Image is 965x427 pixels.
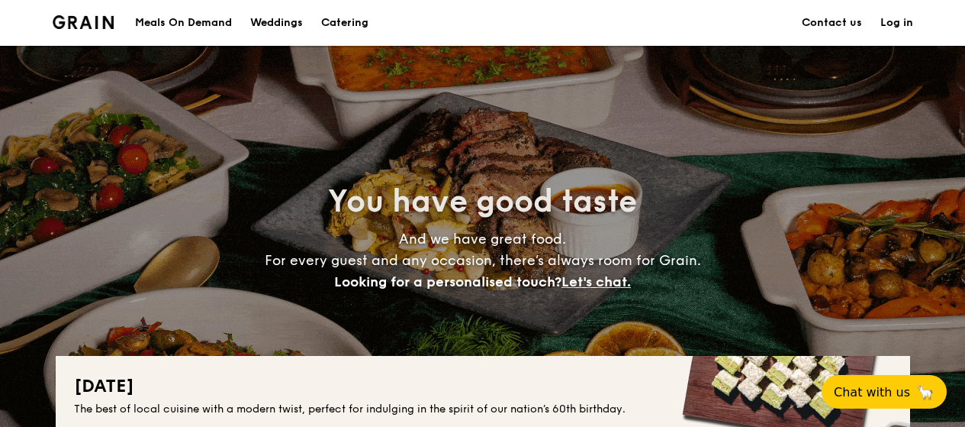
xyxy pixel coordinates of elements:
span: Let's chat. [561,273,631,290]
span: Chat with us [834,385,910,400]
div: The best of local cuisine with a modern twist, perfect for indulging in the spirit of our nation’... [74,402,892,417]
span: 🦙 [916,383,934,401]
span: Looking for a personalised touch? [334,273,561,290]
span: And we have great food. For every guest and any occasion, there’s always room for Grain. [265,231,701,290]
h2: [DATE] [74,374,892,399]
button: Chat with us🦙 [822,375,947,409]
a: Logotype [53,15,114,29]
span: You have good taste [328,183,637,220]
img: Grain [53,15,114,29]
